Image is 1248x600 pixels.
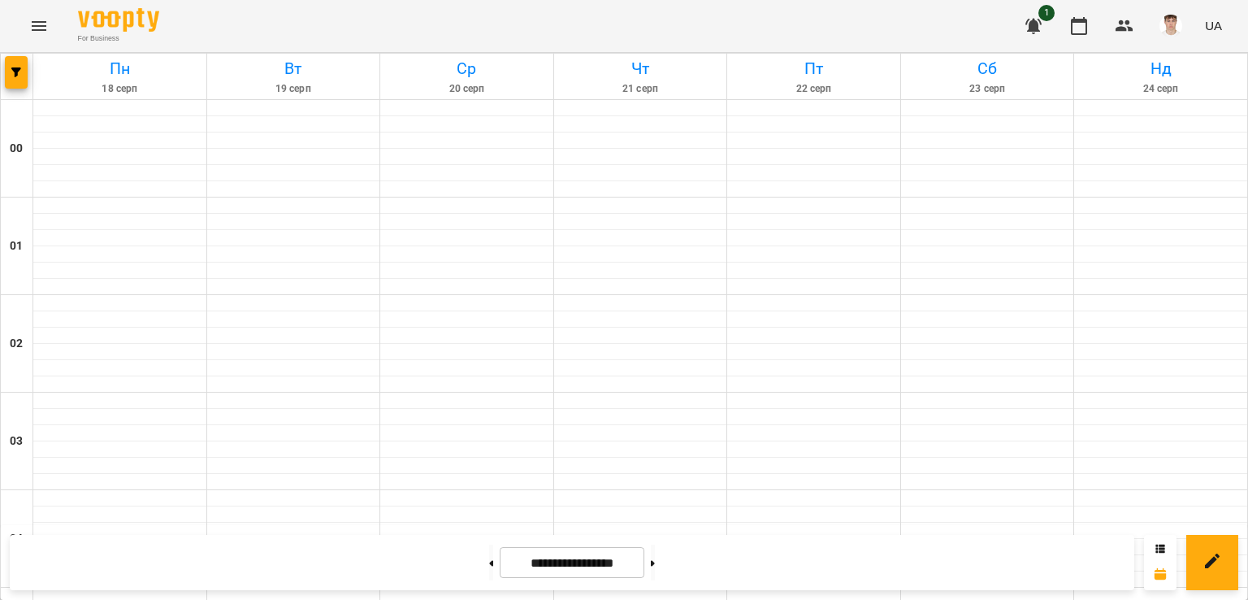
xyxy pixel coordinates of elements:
h6: 18 серп [36,81,204,97]
span: For Business [78,33,159,44]
button: UA [1198,11,1228,41]
h6: 23 серп [903,81,1072,97]
h6: 22 серп [730,81,898,97]
button: Menu [19,7,58,46]
img: 8fe045a9c59afd95b04cf3756caf59e6.jpg [1159,15,1182,37]
h6: 03 [10,433,23,450]
h6: Сб [903,56,1072,81]
h6: Пн [36,56,204,81]
h6: 00 [10,140,23,158]
h6: 20 серп [383,81,551,97]
h6: Вт [210,56,378,81]
h6: Пт [730,56,898,81]
h6: 19 серп [210,81,378,97]
h6: Ср [383,56,551,81]
h6: 01 [10,237,23,255]
span: 1 [1038,5,1055,21]
h6: 02 [10,335,23,353]
h6: 24 серп [1077,81,1245,97]
h6: Чт [557,56,725,81]
span: UA [1205,17,1222,34]
img: Voopty Logo [78,8,159,32]
h6: 21 серп [557,81,725,97]
h6: Нд [1077,56,1245,81]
